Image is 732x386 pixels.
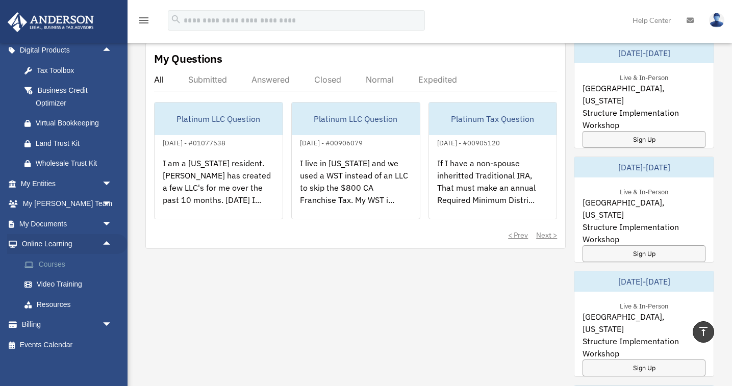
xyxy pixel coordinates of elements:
span: arrow_drop_up [102,40,122,61]
span: arrow_drop_up [102,234,122,255]
div: If I have a non-spouse inheritted Traditional IRA, That must make an annual Required Minimum Dist... [429,149,557,228]
a: Virtual Bookkeeping [14,113,128,134]
div: [DATE] - #00906079 [292,137,371,147]
a: Tax Toolbox [14,60,128,81]
img: Anderson Advisors Platinum Portal [5,12,97,32]
a: Video Training [14,274,128,295]
span: Structure Implementation Workshop [583,221,705,245]
a: Digital Productsarrow_drop_up [7,40,128,61]
a: Billingarrow_drop_down [7,315,128,335]
a: Platinum LLC Question[DATE] - #00906079I live in [US_STATE] and we used a WST instead of an LLC t... [291,102,420,219]
a: Wholesale Trust Kit [14,153,128,174]
div: Wholesale Trust Kit [36,157,115,170]
a: Platinum LLC Question[DATE] - #01077538I am a [US_STATE] resident. [PERSON_NAME] has created a fe... [154,102,283,219]
a: Resources [14,294,128,315]
a: Platinum Tax Question[DATE] - #00905120If I have a non-spouse inheritted Traditional IRA, That mu... [428,102,558,219]
div: Platinum LLC Question [155,102,283,135]
a: Sign Up [583,359,705,376]
div: Expedited [418,74,457,85]
div: Platinum Tax Question [429,102,557,135]
div: Platinum LLC Question [292,102,420,135]
div: All [154,74,164,85]
div: Business Credit Optimizer [36,84,115,109]
a: Events Calendar [7,334,128,355]
div: Live & In-Person [612,186,676,196]
i: search [170,14,182,25]
div: [DATE] - #01077538 [155,137,234,147]
span: arrow_drop_down [102,315,122,336]
div: [DATE]-[DATE] [574,271,714,292]
a: My Entitiesarrow_drop_down [7,173,128,194]
a: Land Trust Kit [14,133,128,153]
div: Virtual Bookkeeping [36,117,115,130]
div: [DATE]-[DATE] [574,157,714,177]
span: arrow_drop_down [102,214,122,235]
div: Live & In-Person [612,71,676,82]
a: Online Learningarrow_drop_up [7,234,128,254]
a: vertical_align_top [693,321,714,343]
span: [GEOGRAPHIC_DATA], [US_STATE] [583,196,705,221]
div: I am a [US_STATE] resident. [PERSON_NAME] has created a few LLC's for me over the past 10 months.... [155,149,283,228]
div: Land Trust Kit [36,137,115,150]
a: Sign Up [583,131,705,148]
div: Submitted [188,74,227,85]
i: vertical_align_top [697,325,710,338]
div: [DATE] - #00905120 [429,137,508,147]
div: Normal [366,74,394,85]
span: arrow_drop_down [102,173,122,194]
a: Sign Up [583,245,705,262]
span: Structure Implementation Workshop [583,335,705,359]
i: menu [138,14,150,27]
div: I live in [US_STATE] and we used a WST instead of an LLC to skip the $800 CA Franchise Tax. My WS... [292,149,420,228]
a: My [PERSON_NAME] Teamarrow_drop_down [7,194,128,214]
div: Closed [314,74,341,85]
span: [GEOGRAPHIC_DATA], [US_STATE] [583,82,705,107]
div: Live & In-Person [612,300,676,311]
a: Business Credit Optimizer [14,81,128,113]
div: [DATE]-[DATE] [574,43,714,63]
span: arrow_drop_down [102,194,122,215]
div: My Questions [154,51,222,66]
span: Structure Implementation Workshop [583,107,705,131]
a: menu [138,18,150,27]
div: Tax Toolbox [36,64,115,77]
div: Answered [251,74,290,85]
span: [GEOGRAPHIC_DATA], [US_STATE] [583,311,705,335]
a: Courses [14,254,128,274]
a: My Documentsarrow_drop_down [7,214,128,234]
img: User Pic [709,13,724,28]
